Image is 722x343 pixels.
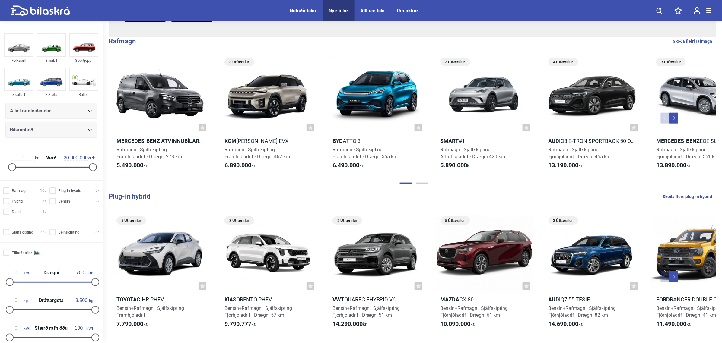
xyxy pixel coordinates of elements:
span: km. [73,270,94,275]
span: Bensín+Rafmagn · Sjálfskipting Fjórhjóladrif · Drægni 82 km [549,305,616,318]
span: Sjálfskipting [12,229,33,235]
span: 222 [40,229,46,235]
span: Bensín+Rafmagn · Sjálfskipting Fjórhjóladrif · Drægni 61 km [441,305,508,318]
b: 9.790.777 [224,320,251,327]
b: 14.290.000 [332,320,363,327]
span: 37 [95,187,100,194]
span: Allir framleiðendur [10,107,51,115]
span: Rafmagn [12,187,27,194]
h2: Touareg eHybrid V6 [327,296,425,303]
span: Bensín+Rafmagn · Sjálfskipting Fjórhjóladrif · Drægni 51 km [332,305,400,318]
span: kg. [8,298,29,303]
span: 36 [95,229,100,235]
a: Skoða fleiri rafmagn [673,37,712,45]
b: BYD [332,138,343,144]
span: km. [8,270,30,275]
b: Smart [441,138,459,144]
div: Sportjeppi [69,57,98,64]
span: 3 Útfærslur [227,216,251,225]
b: 7.790.000 [116,320,143,327]
span: Rafmagn · Sjálfskipting Fjórhjóladrif · Drægni 465 km [549,147,611,159]
span: Drægni [42,270,61,275]
button: Page 2 [416,183,428,184]
a: 3 ÚtfærslurKiaSorento PHEVBensín+Rafmagn · SjálfskiptingFjórhjóladrif · Drægni 57 km9.790.777kr. [219,211,317,337]
span: kr. [441,162,472,169]
b: Kia [224,296,233,303]
b: Plug-in hybrid [109,193,150,200]
h2: [PERSON_NAME] EVX [219,137,317,144]
span: Rafmagn · Sjálfskipting Framhjóladrif · Drægni 278 km [116,147,182,159]
b: 5.890.000 [441,162,467,169]
span: 31 [42,198,46,204]
span: Bensín [58,198,70,204]
div: 7 Sæta [37,91,66,98]
span: kr. [441,320,476,328]
span: 7 Útfærslur [659,58,683,66]
span: kWh [8,326,31,331]
span: 2 Útfærslur [336,216,359,225]
b: KGM [224,138,236,144]
span: Dráttargeta [37,298,65,303]
a: 2 ÚtfærslurVWTouareg eHybrid V6Bensín+Rafmagn · SjálfskiptingFjórhjóladrif · Drægni 51 km14.290.0... [327,211,425,337]
span: Bensín+Rafmagn · Sjálfskipting Framhjóladrif [116,305,184,318]
span: 5 Útfærslur [444,216,467,225]
span: Verð [45,156,58,160]
span: 45 [42,209,46,215]
span: kr. [332,162,364,169]
h2: Q8 e-tron Sportback 50 Quattro [543,137,641,144]
h2: Atto 3 [327,137,425,144]
span: kr. [656,320,691,328]
span: 3 Útfærslur [552,216,575,225]
a: Nýir bílar [329,8,348,14]
h2: Q7 55 TFSIe [543,296,641,303]
b: Mercedes-Benz [656,138,700,144]
a: Skoða fleiri plug-in hybrid [663,193,712,200]
span: 105 [40,187,46,194]
h2: Sorento PHEV [219,296,317,303]
span: kr. [64,155,92,161]
span: Dísel [12,209,21,215]
span: 4 Útfærslur [552,58,575,66]
a: 3 ÚtfærslurKGM[PERSON_NAME] EVXRafmagn · SjálfskiptingFramhjóladrif · Drægni 462 km6.890.000kr. [219,56,317,175]
span: Bensín+Rafmagn · Sjálfskipting Fjórhjóladrif · Drægni 57 km [224,305,292,318]
span: kWh [71,326,94,331]
span: kr. [116,320,148,328]
a: Um okkur [397,8,418,14]
button: Previous [661,113,670,124]
b: 10.090.000 [441,320,471,327]
b: Rafmagn [109,37,136,45]
span: Hybrid [12,198,23,204]
a: 3 ÚtfærslurSmart#1Rafmagn · SjálfskiptingAfturhjóladrif · Drægni 420 km5.890.000kr. [435,56,533,175]
b: Mercedes-Benz Atvinnubílar [116,138,203,144]
span: kg. [74,298,94,303]
b: 6.490.000 [332,162,359,169]
div: Fólksbíll [4,57,33,64]
a: Notaðir bílar [290,8,317,14]
span: kr. [549,320,584,328]
span: 3 Útfærslur [444,58,467,66]
span: 27 [95,198,100,204]
span: 3 Útfærslur [227,58,251,66]
b: Mazda [441,296,460,303]
button: Page 1 [400,183,412,184]
span: kr. [332,320,367,328]
span: Bílaumboð [10,126,33,134]
a: Allt um bíla [361,8,385,14]
div: Smábíl [37,57,66,64]
a: BYDAtto 3Rafmagn · SjálfskiptingFramhjóladrif · Drægni 565 km6.490.000kr. [327,56,425,175]
b: 14.690.000 [549,320,579,327]
img: user-login.svg [694,7,701,14]
span: Plug-in hybrid [58,187,81,194]
span: kr. [549,162,584,169]
h2: C-HR PHEV [111,296,209,303]
span: kr. [656,162,691,169]
h2: eCitan 112 millilangur - 11 kW hleðsla [111,137,209,144]
a: 5 ÚtfærslurToyotaC-HR PHEVBensín+Rafmagn · SjálfskiptingFramhjóladrif7.790.000kr. [111,211,209,337]
button: Previous [661,271,670,282]
b: Audi [549,296,561,303]
span: kr. [116,162,148,169]
span: Rafmagn · Sjálfskipting Afturhjóladrif · Drægni 420 km [441,147,505,159]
